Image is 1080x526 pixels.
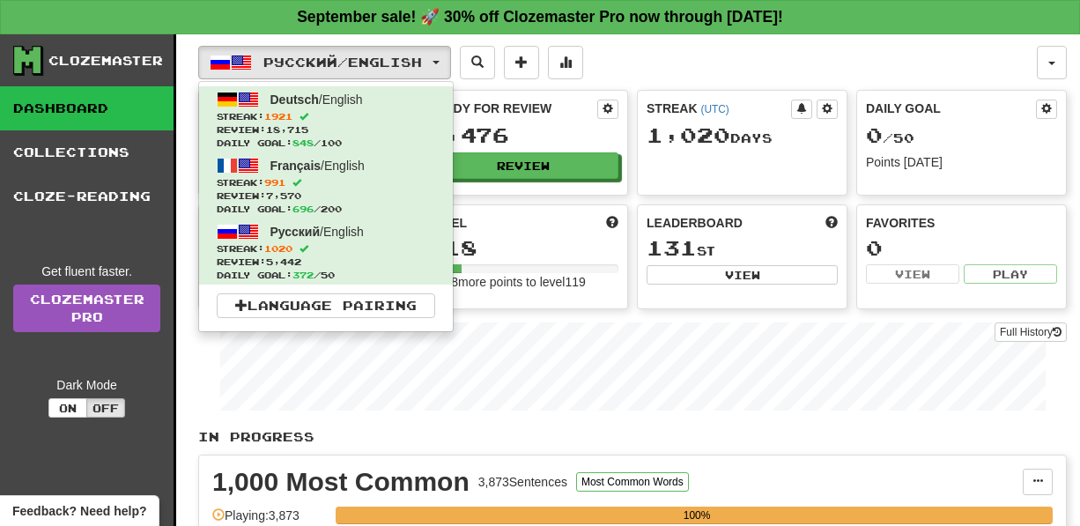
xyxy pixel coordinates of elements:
[198,428,1067,446] p: In Progress
[217,242,435,256] span: Streak:
[292,204,314,214] span: 696
[13,263,160,280] div: Get fluent faster.
[217,189,435,203] span: Review: 7,570
[460,46,495,79] button: Search sentences
[199,152,453,219] a: Français/EnglishStreak:991 Review:7,570Daily Goal:696/200
[13,376,160,394] div: Dark Mode
[700,103,729,115] a: (UTC)
[647,237,838,260] div: st
[866,214,1057,232] div: Favorites
[198,46,451,79] button: Русский/English
[647,265,838,285] button: View
[866,237,1057,259] div: 0
[964,264,1057,284] button: Play
[606,214,618,232] span: Score more points to level up
[217,123,435,137] span: Review: 18,715
[199,86,453,152] a: Deutsch/EnglishStreak:1921 Review:18,715Daily Goal:848/100
[217,293,435,318] a: Language Pairing
[270,225,364,239] span: / English
[427,124,618,146] div: 5,476
[270,93,319,107] span: Deutsch
[427,273,618,291] div: 8,638 more points to level 119
[217,110,435,123] span: Streak:
[217,269,435,282] span: Daily Goal: / 50
[292,137,314,148] span: 848
[647,100,791,117] div: Streak
[270,159,365,173] span: / English
[866,153,1057,171] div: Points [DATE]
[217,203,435,216] span: Daily Goal: / 200
[48,398,87,418] button: On
[825,214,838,232] span: This week in points, UTC
[866,130,914,145] span: / 50
[866,100,1036,119] div: Daily Goal
[199,219,453,285] a: Русский/EnglishStreak:1020 Review:5,442Daily Goal:372/50
[217,137,435,150] span: Daily Goal: / 100
[264,177,285,188] span: 991
[217,176,435,189] span: Streak:
[270,159,322,173] span: Français
[292,270,314,280] span: 372
[212,469,470,495] div: 1,000 Most Common
[263,55,422,70] span: Русский / English
[217,256,435,269] span: Review: 5,442
[478,473,567,491] div: 3,873 Sentences
[427,100,597,117] div: Ready for Review
[86,398,125,418] button: Off
[13,285,160,332] a: ClozemasterPro
[48,52,163,70] div: Clozemaster
[427,237,618,259] div: 118
[297,8,783,26] strong: September sale! 🚀 30% off Clozemaster Pro now through [DATE]!
[427,152,618,179] button: Review
[866,122,883,147] span: 0
[995,322,1067,342] button: Full History
[270,93,363,107] span: / English
[341,507,1053,524] div: 100%
[647,122,730,147] span: 1,020
[548,46,583,79] button: More stats
[866,264,959,284] button: View
[647,124,838,147] div: Day s
[576,472,689,492] button: Most Common Words
[270,225,321,239] span: Русский
[264,111,292,122] span: 1921
[264,243,292,254] span: 1020
[504,46,539,79] button: Add sentence to collection
[12,502,146,520] span: Open feedback widget
[647,214,743,232] span: Leaderboard
[647,235,697,260] span: 131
